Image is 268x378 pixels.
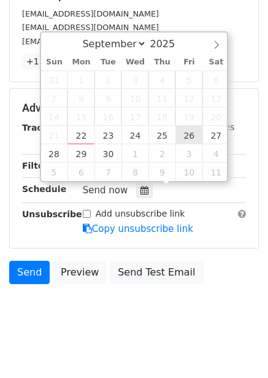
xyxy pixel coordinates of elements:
span: September 15, 2025 [67,107,94,126]
span: September 13, 2025 [202,89,229,107]
span: October 8, 2025 [121,163,148,181]
strong: Filters [22,161,53,171]
span: Mon [67,58,94,66]
span: October 10, 2025 [175,163,202,181]
span: September 12, 2025 [175,89,202,107]
h5: Advanced [22,101,246,115]
span: September 21, 2025 [41,126,68,144]
span: September 16, 2025 [94,107,121,126]
strong: Tracking [22,123,63,133]
span: September 8, 2025 [67,89,94,107]
span: October 11, 2025 [202,163,229,181]
span: October 3, 2025 [175,144,202,163]
label: Add unsubscribe link [96,207,185,220]
a: +17 more [22,54,74,69]
small: [EMAIL_ADDRESS][DOMAIN_NAME] [22,23,159,32]
span: October 6, 2025 [67,163,94,181]
input: Year [147,38,191,50]
span: September 2, 2025 [94,71,121,89]
span: Fri [175,58,202,66]
span: September 29, 2025 [67,144,94,163]
a: Copy unsubscribe link [83,223,193,234]
span: September 14, 2025 [41,107,68,126]
span: September 11, 2025 [148,89,175,107]
span: September 27, 2025 [202,126,229,144]
span: Tue [94,58,121,66]
span: September 25, 2025 [148,126,175,144]
span: September 4, 2025 [148,71,175,89]
span: September 22, 2025 [67,126,94,144]
span: September 3, 2025 [121,71,148,89]
span: Sat [202,58,229,66]
small: [EMAIL_ADDRESS][DOMAIN_NAME] [22,9,159,18]
span: September 6, 2025 [202,71,229,89]
span: October 4, 2025 [202,144,229,163]
span: Sun [41,58,68,66]
a: Preview [53,261,107,284]
span: October 9, 2025 [148,163,175,181]
span: Send now [83,185,128,196]
span: September 26, 2025 [175,126,202,144]
span: October 2, 2025 [148,144,175,163]
span: Wed [121,58,148,66]
strong: Schedule [22,184,66,194]
iframe: Chat Widget [207,319,268,378]
span: Thu [148,58,175,66]
span: September 1, 2025 [67,71,94,89]
a: Send [9,261,50,284]
a: Send Test Email [110,261,203,284]
span: September 23, 2025 [94,126,121,144]
span: September 24, 2025 [121,126,148,144]
strong: Unsubscribe [22,209,82,219]
span: October 7, 2025 [94,163,121,181]
span: September 5, 2025 [175,71,202,89]
span: September 19, 2025 [175,107,202,126]
span: October 1, 2025 [121,144,148,163]
span: September 28, 2025 [41,144,68,163]
span: September 18, 2025 [148,107,175,126]
span: September 30, 2025 [94,144,121,163]
span: September 20, 2025 [202,107,229,126]
span: September 17, 2025 [121,107,148,126]
span: October 5, 2025 [41,163,68,181]
span: September 10, 2025 [121,89,148,107]
span: September 7, 2025 [41,89,68,107]
small: [EMAIL_ADDRESS][DOMAIN_NAME] [22,37,159,46]
span: September 9, 2025 [94,89,121,107]
span: August 31, 2025 [41,71,68,89]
